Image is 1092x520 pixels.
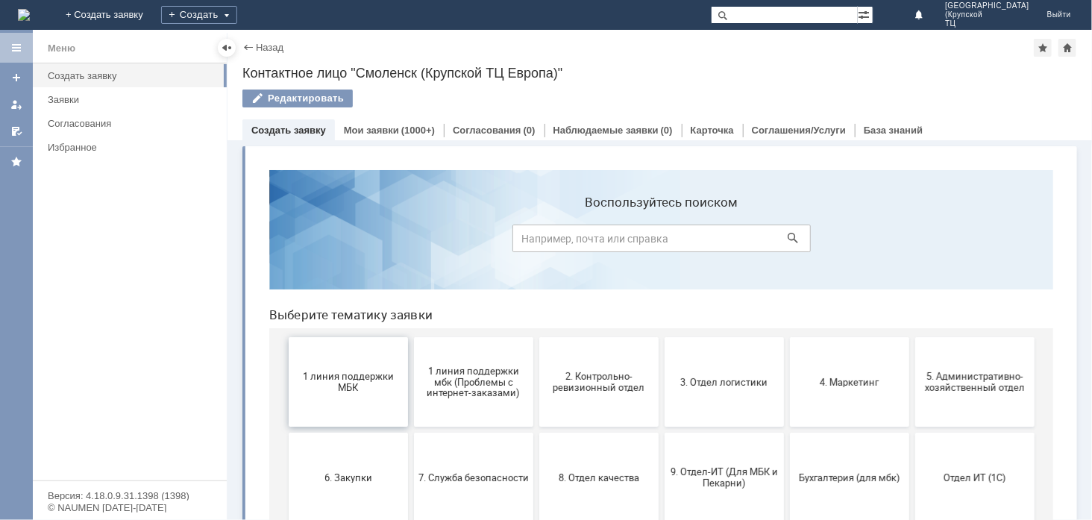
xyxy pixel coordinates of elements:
[282,370,401,460] button: Финансовый отдел
[31,179,151,269] button: 1 линия поддержки МБК
[344,125,399,136] a: Мои заявки
[401,125,435,136] div: (1000+)
[658,179,777,269] button: 5. Административно-хозяйственный отдел
[36,504,146,516] span: не актуален
[18,9,30,21] a: Перейти на домашнюю страницу
[282,179,401,269] button: 2. Контрольно-ревизионный отдел
[407,275,527,364] button: 9. Отдел-ИТ (Для МБК и Пекарни)
[242,66,1077,81] div: Контактное лицо "Смоленск (Крупской ТЦ Европа)"
[4,93,28,116] a: Мои заявки
[161,409,272,420] span: Отдел-ИТ (Офис)
[412,409,522,420] span: Франчайзинг
[533,370,652,460] button: Это соглашение не активно!
[36,313,146,325] span: 6. Закупки
[161,6,237,24] div: Создать
[12,149,796,164] header: Выберите тематику заявки
[658,275,777,364] button: Отдел ИТ (1С)
[1034,39,1052,57] div: Добавить в избранное
[251,125,326,136] a: Создать заявку
[691,125,734,136] a: Карточка
[524,125,536,136] div: (0)
[18,9,30,21] img: logo
[662,313,773,325] span: Отдел ИТ (1С)
[48,94,218,105] div: Заявки
[537,404,647,426] span: Это соглашение не активно!
[407,179,527,269] button: 3. Отдел логистики
[48,40,75,57] div: Меню
[453,125,521,136] a: Согласования
[218,39,236,57] div: Скрыть меню
[537,218,647,229] span: 4. Маркетинг
[31,275,151,364] button: 6. Закупки
[661,125,673,136] div: (0)
[282,275,401,364] button: 8. Отдел качества
[161,313,272,325] span: 7. Служба безопасности
[533,179,652,269] button: 4. Маркетинг
[286,213,397,235] span: 2. Контрольно-ревизионный отдел
[537,313,647,325] span: Бухгалтерия (для мбк)
[858,7,873,21] span: Расширенный поиск
[255,37,553,51] label: Воспользуйтесь поиском
[553,125,659,136] a: Наблюдаемые заявки
[412,308,522,331] span: 9. Отдел-ИТ (Для МБК и Пекарни)
[4,66,28,90] a: Создать заявку
[42,112,224,135] a: Согласования
[407,370,527,460] button: Франчайзинг
[752,125,846,136] a: Соглашения/Услуги
[42,88,224,111] a: Заявки
[48,503,212,513] div: © NAUMEN [DATE]-[DATE]
[157,179,276,269] button: 1 линия поддержки мбк (Проблемы с интернет-заказами)
[256,42,283,53] a: Назад
[255,66,553,94] input: Например, почта или справка
[48,491,212,501] div: Версия: 4.18.0.9.31.1398 (1398)
[157,370,276,460] button: Отдел-ИТ (Офис)
[161,207,272,240] span: 1 линия поддержки мбк (Проблемы с интернет-заказами)
[658,370,777,460] button: [PERSON_NAME]. Услуги ИТ для МБК (оформляет L1)
[864,125,923,136] a: База знаний
[48,142,201,153] div: Избранное
[31,370,151,460] button: Отдел-ИТ (Битрикс24 и CRM)
[42,64,224,87] a: Создать заявку
[533,275,652,364] button: Бухгалтерия (для мбк)
[286,409,397,420] span: Финансовый отдел
[36,404,146,426] span: Отдел-ИТ (Битрикс24 и CRM)
[662,398,773,431] span: [PERSON_NAME]. Услуги ИТ для МБК (оформляет L1)
[945,10,1029,19] span: (Крупской
[945,1,1029,10] span: [GEOGRAPHIC_DATA]
[662,213,773,235] span: 5. Административно-хозяйственный отдел
[412,218,522,229] span: 3. Отдел логистики
[48,118,218,129] div: Согласования
[48,70,218,81] div: Создать заявку
[945,19,1029,28] span: ТЦ
[157,275,276,364] button: 7. Служба безопасности
[36,213,146,235] span: 1 линия поддержки МБК
[286,313,397,325] span: 8. Отдел качества
[1058,39,1076,57] div: Сделать домашней страницей
[4,119,28,143] a: Мои согласования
